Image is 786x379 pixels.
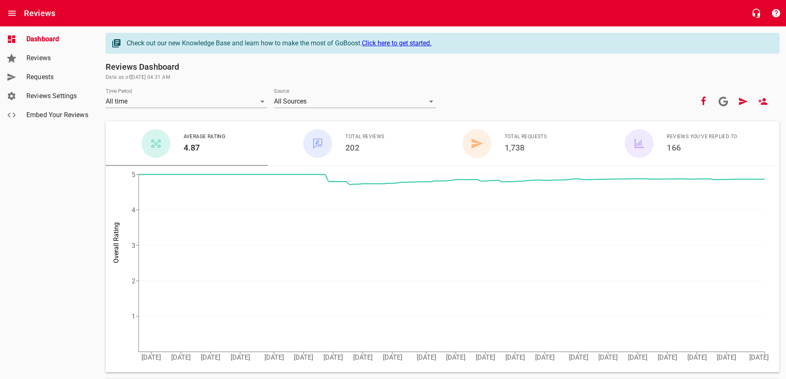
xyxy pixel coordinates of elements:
tspan: [DATE] [353,353,373,361]
tspan: [DATE] [569,353,588,361]
span: Embed Your Reviews [26,110,89,120]
tspan: [DATE] [687,353,707,361]
tspan: [DATE] [505,353,525,361]
a: Click here to get started. [362,39,432,47]
tspan: [DATE] [476,353,495,361]
tspan: 3 [132,242,135,250]
button: Open drawer [2,3,22,23]
div: All time [106,95,267,108]
tspan: 1 [132,313,135,320]
span: Total Reviews [345,133,384,141]
tspan: Overall Rating [112,222,120,263]
tspan: [DATE] [535,353,555,361]
a: New User [753,92,773,111]
span: Average Rating [184,133,226,141]
tspan: 2 [132,277,135,285]
tspan: [DATE] [628,353,647,361]
label: Time Period [106,89,132,94]
tspan: [DATE] [749,353,769,361]
span: Data as of [DATE] 04:31 AM [106,73,779,82]
span: Requests [26,72,89,82]
h6: Reviews [24,7,55,20]
tspan: 5 [132,171,135,179]
span: Reviews You've Replied To [667,133,737,141]
span: Total Requests [505,133,547,141]
span: Dashboard [26,34,89,44]
tspan: [DATE] [598,353,618,361]
tspan: [DATE] [264,353,284,361]
span: Reviews Settings [26,91,89,101]
div: Check out our new Knowledge Base and learn how to make the most of GoBoost. [127,38,771,48]
button: Support Portal [766,3,786,23]
tspan: [DATE] [383,353,402,361]
tspan: [DATE] [446,353,465,361]
tspan: [DATE] [142,353,161,361]
tspan: 4 [132,206,135,214]
a: Connect your Google account [713,92,733,111]
button: Live Chat [746,3,766,23]
h6: Reviews Dashboard [106,60,779,73]
h6: 166 [667,141,737,154]
tspan: [DATE] [171,353,191,361]
h6: 1,738 [505,141,547,154]
tspan: [DATE] [323,353,343,361]
button: Your Facebook account is connected [694,92,713,111]
tspan: [DATE] [417,353,436,361]
h6: 202 [345,141,384,154]
a: Request Review [733,92,753,111]
tspan: [DATE] [658,353,677,361]
tspan: [DATE] [231,353,250,361]
span: Reviews [26,53,89,63]
label: Source [274,89,289,94]
tspan: [DATE] [294,353,313,361]
tspan: [DATE] [201,353,220,361]
h6: 4.87 [184,141,226,154]
tspan: [DATE] [717,353,736,361]
div: All Sources [274,95,436,108]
